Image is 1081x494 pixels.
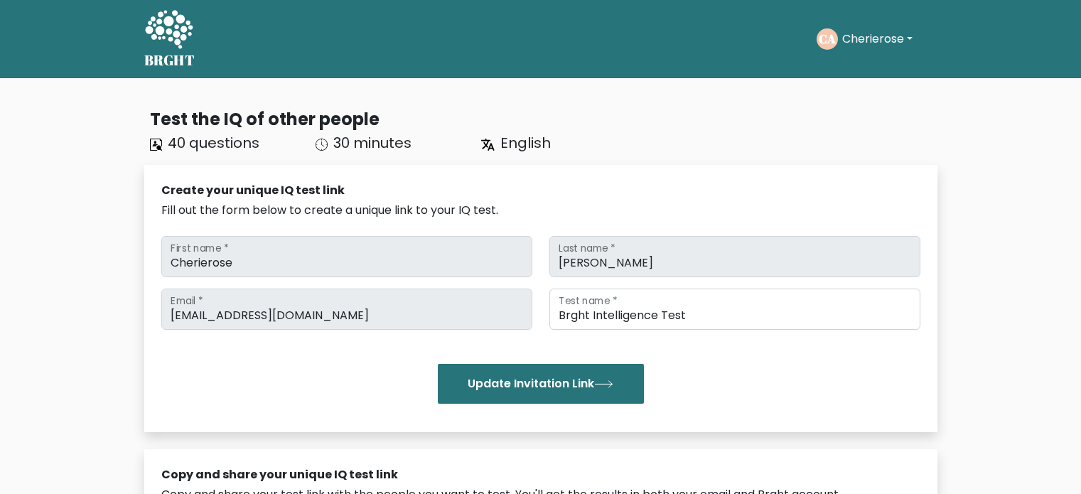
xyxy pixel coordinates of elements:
input: Test name [549,289,920,330]
h5: BRGHT [144,52,195,69]
input: Last name [549,236,920,277]
button: Update Invitation Link [438,364,644,404]
a: BRGHT [144,6,195,73]
button: Cherierose [838,30,917,48]
div: Fill out the form below to create a unique link to your IQ test. [161,202,920,219]
div: Create your unique IQ test link [161,182,920,199]
input: First name [161,236,532,277]
text: CA [819,31,836,47]
span: English [500,133,551,153]
div: Copy and share your unique IQ test link [161,466,920,483]
span: 30 minutes [333,133,412,153]
input: Email [161,289,532,330]
div: Test the IQ of other people [150,107,937,132]
span: 40 questions [168,133,259,153]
